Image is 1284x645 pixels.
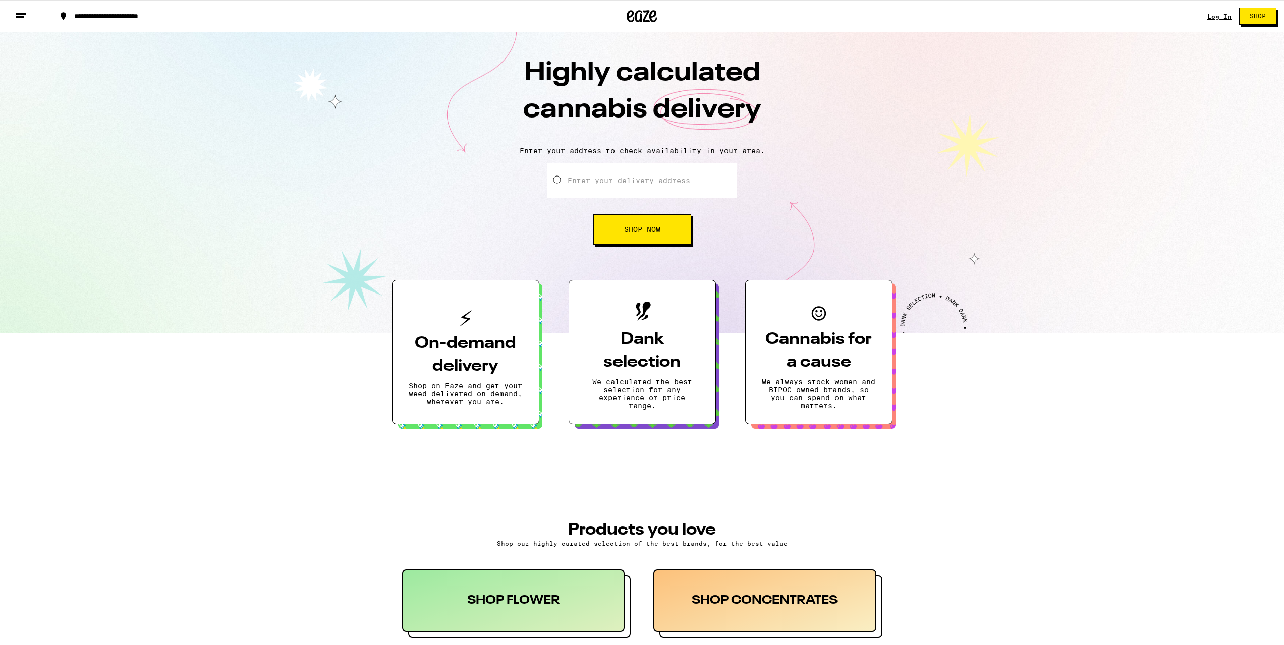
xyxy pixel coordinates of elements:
[1207,13,1232,20] a: Log In
[624,226,660,233] span: Shop Now
[585,378,699,410] p: We calculated the best selection for any experience or price range.
[1232,8,1284,25] a: Shop
[762,328,876,374] h3: Cannabis for a cause
[745,280,892,424] button: Cannabis for a causeWe always stock women and BIPOC owned brands, so you can spend on what matters.
[409,332,523,378] h3: On-demand delivery
[1239,8,1276,25] button: Shop
[762,378,876,410] p: We always stock women and BIPOC owned brands, so you can spend on what matters.
[10,147,1274,155] p: Enter your address to check availability in your area.
[547,163,737,198] input: Enter your delivery address
[585,328,699,374] h3: Dank selection
[653,569,882,638] button: SHOP CONCENTRATES
[402,569,625,632] div: SHOP FLOWER
[392,280,539,424] button: On-demand deliveryShop on Eaze and get your weed delivered on demand, wherever you are.
[1250,13,1266,19] span: Shop
[593,214,691,245] button: Shop Now
[402,522,882,538] h3: PRODUCTS YOU LOVE
[402,569,631,638] button: SHOP FLOWER
[569,280,716,424] button: Dank selectionWe calculated the best selection for any experience or price range.
[402,540,882,547] p: Shop our highly curated selection of the best brands, for the best value
[653,569,876,632] div: SHOP CONCENTRATES
[466,55,819,139] h1: Highly calculated cannabis delivery
[409,382,523,406] p: Shop on Eaze and get your weed delivered on demand, wherever you are.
